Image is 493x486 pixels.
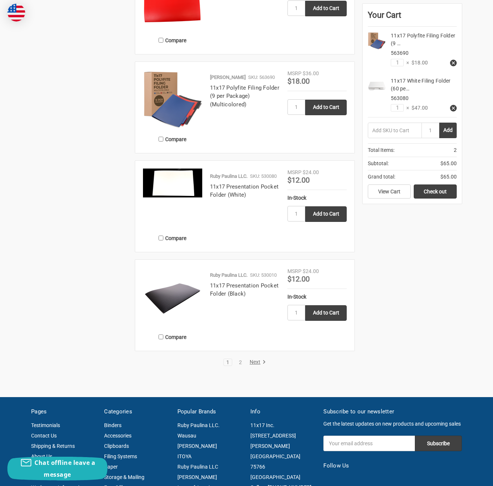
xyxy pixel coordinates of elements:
[143,232,202,244] label: Compare
[104,433,131,439] a: Accessories
[143,70,202,129] img: 11x17 Polyfite Filing Folder (9 per Package) (Red, Blue, & Black)
[287,267,302,275] div: MSRP
[236,360,244,365] a: 2
[210,173,247,180] p: Ruby Paulina LLC.
[210,84,279,108] a: 11x17 Polyfite Filing Folder (9 per Package)(Multicolored)
[439,123,457,138] button: Add
[303,169,319,175] span: $24.00
[7,457,107,480] button: Chat offline leave a message
[210,74,246,81] p: [PERSON_NAME]
[31,443,75,449] a: Shipping & Returns
[104,443,129,449] a: Clipboards
[287,176,310,184] span: $12.00
[368,160,389,167] span: Subtotal:
[368,32,386,50] img: 11x17 Polyfite Filing Folder (9 per Package) (Red, Blue, & Black)
[250,173,277,180] p: SKU: 530080
[303,70,319,76] span: $36.00
[391,50,409,56] span: 563690
[391,95,409,101] span: 563080
[250,407,316,416] h5: Info
[287,274,310,283] span: $12.00
[31,433,57,439] a: Contact Us
[368,173,395,181] span: Grand total:
[143,133,202,145] label: Compare
[404,104,409,112] span: ×
[323,436,415,451] input: Your email address
[287,70,302,77] div: MSRP
[31,407,96,416] h5: Pages
[303,268,319,274] span: $24.00
[323,407,462,416] h5: Subscribe to our newsletter
[104,453,137,459] a: Filing Systems
[104,422,121,428] a: Binders
[177,464,218,470] a: Ruby Paulina LLC
[159,38,163,43] input: Compare
[368,123,422,138] input: Add SKU to Cart
[143,34,202,46] label: Compare
[250,272,277,279] p: SKU: 530010
[440,173,457,181] span: $65.00
[210,183,279,199] a: 11x17 Presentation Pocket Folder (White)
[104,464,118,470] a: Paper
[454,146,457,154] span: 2
[159,137,163,142] input: Compare
[287,169,302,176] div: MSRP
[287,194,347,202] div: In-Stock
[391,33,455,46] a: 11x17 Polyfite Filing Folder (9 …
[305,100,347,115] input: Add to Cart
[143,267,202,327] img: 11x17 Presentation Pocket Folder (Black)
[31,453,52,459] a: About Us
[7,4,25,21] img: duty and tax information for United States
[287,293,347,301] div: In-Stock
[368,77,386,95] img: 11x17 White Filing Folder (60 per Package)
[34,459,95,479] span: Chat offline leave a message
[177,453,191,459] a: ITOYA
[409,59,428,67] span: $18.00
[368,146,394,154] span: Total Items:
[323,420,462,428] p: Get the latest updates on new products and upcoming sales
[247,359,266,366] a: Next
[415,436,462,451] input: Subscribe
[104,474,144,480] a: Storage & Mailing
[143,169,202,228] a: 11x17 Presentation Pocket Folder (White)
[177,474,217,480] a: [PERSON_NAME]
[177,443,217,449] a: [PERSON_NAME]
[414,184,457,199] a: Check out
[224,360,232,365] a: 1
[305,1,347,16] input: Add to Cart
[368,184,411,199] a: View Cart
[159,334,163,339] input: Compare
[440,160,457,167] span: $65.00
[305,206,347,222] input: Add to Cart
[287,77,310,86] span: $18.00
[210,282,279,297] a: 11x17 Presentation Pocket Folder (Black)
[391,78,450,91] a: 11x17 White Filing Folder (60 pe…
[323,462,462,470] h5: Follow Us
[248,74,275,81] p: SKU: 563690
[159,236,163,240] input: Compare
[404,59,409,67] span: ×
[143,331,202,343] label: Compare
[210,272,247,279] p: Ruby Paulina LLC.
[31,422,60,428] a: Testimonials
[177,422,220,428] a: Ruby Paulina LLC.
[368,9,457,27] div: Your Cart
[143,169,202,197] img: 11x17 Presentation Pocket Folder (White)
[177,407,243,416] h5: Popular Brands
[305,305,347,321] input: Add to Cart
[104,407,169,416] h5: Categories
[177,433,196,439] a: Wausau
[409,104,428,112] span: $47.00
[250,420,316,482] address: 11x17 Inc. [STREET_ADDRESS][PERSON_NAME] [GEOGRAPHIC_DATA] 75766 [GEOGRAPHIC_DATA]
